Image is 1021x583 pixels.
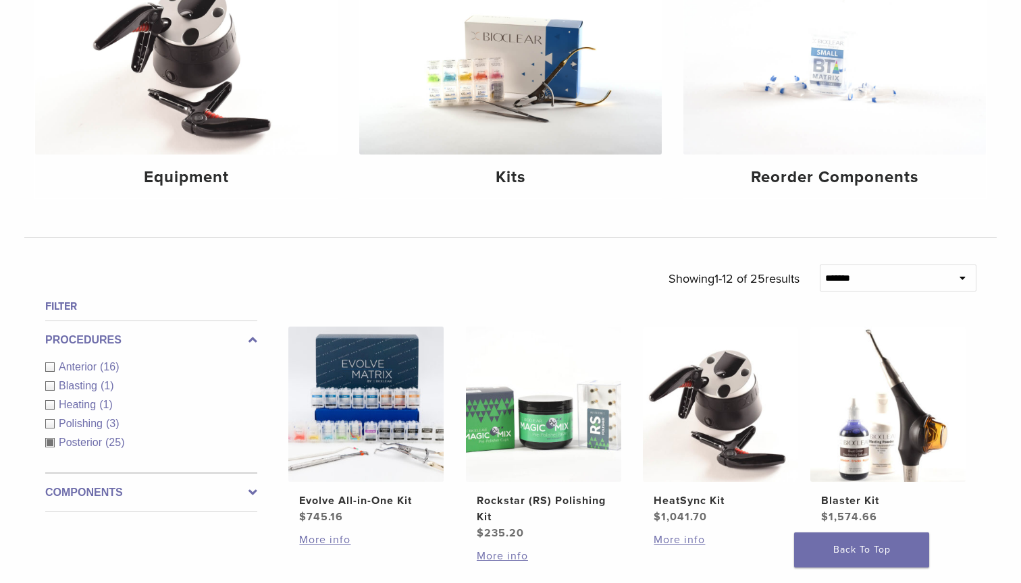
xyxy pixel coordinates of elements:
[810,327,967,525] a: Blaster KitBlaster Kit $1,574.66
[821,493,955,509] h2: Blaster Kit
[477,493,610,525] h2: Rockstar (RS) Polishing Kit
[370,165,651,190] h4: Kits
[477,526,484,540] span: $
[654,493,787,509] h2: HeatSync Kit
[465,327,623,541] a: Rockstar (RS) Polishing KitRockstar (RS) Polishing Kit $235.20
[299,510,343,524] bdi: 745.16
[101,380,114,391] span: (1)
[59,418,106,429] span: Polishing
[59,361,100,372] span: Anterior
[654,532,787,548] a: More info
[59,399,99,410] span: Heating
[45,298,257,314] h4: Filter
[654,510,707,524] bdi: 1,041.70
[45,332,257,348] label: Procedures
[810,327,966,482] img: Blaster Kit
[288,327,444,482] img: Evolve All-in-One Kit
[654,510,661,524] span: $
[643,327,798,482] img: HeatSync Kit
[669,265,800,293] p: Showing results
[714,271,765,286] span: 1-12 of 25
[46,165,327,190] h4: Equipment
[821,510,877,524] bdi: 1,574.66
[466,327,621,482] img: Rockstar (RS) Polishing Kit
[477,548,610,564] a: More info
[288,327,445,525] a: Evolve All-in-One KitEvolve All-in-One Kit $745.16
[59,437,105,448] span: Posterior
[794,532,929,567] a: Back To Top
[694,165,975,190] h4: Reorder Components
[299,510,307,524] span: $
[106,418,120,429] span: (3)
[477,526,524,540] bdi: 235.20
[100,361,119,372] span: (16)
[642,327,800,525] a: HeatSync KitHeatSync Kit $1,041.70
[99,399,113,410] span: (1)
[45,484,257,501] label: Components
[299,532,433,548] a: More info
[59,380,101,391] span: Blasting
[821,510,829,524] span: $
[105,437,124,448] span: (25)
[299,493,433,509] h2: Evolve All-in-One Kit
